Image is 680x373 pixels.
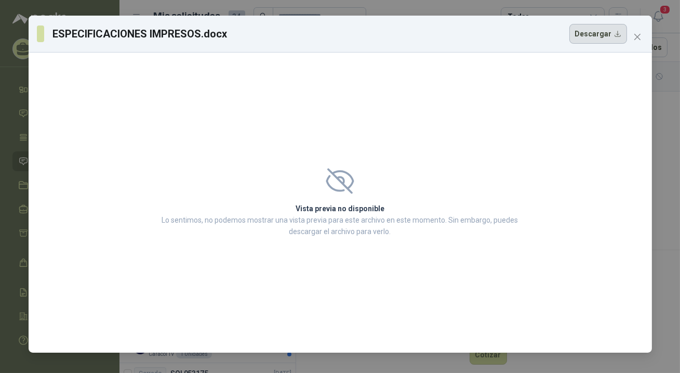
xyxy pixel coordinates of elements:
span: close [633,33,642,41]
button: Close [629,29,646,45]
h2: Vista previa no disponible [159,203,522,214]
p: Lo sentimos, no podemos mostrar una vista previa para este archivo en este momento. Sin embargo, ... [159,214,522,237]
button: Descargar [569,24,627,44]
h3: ESPECIFICACIONES IMPRESOS.docx [52,26,228,42]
